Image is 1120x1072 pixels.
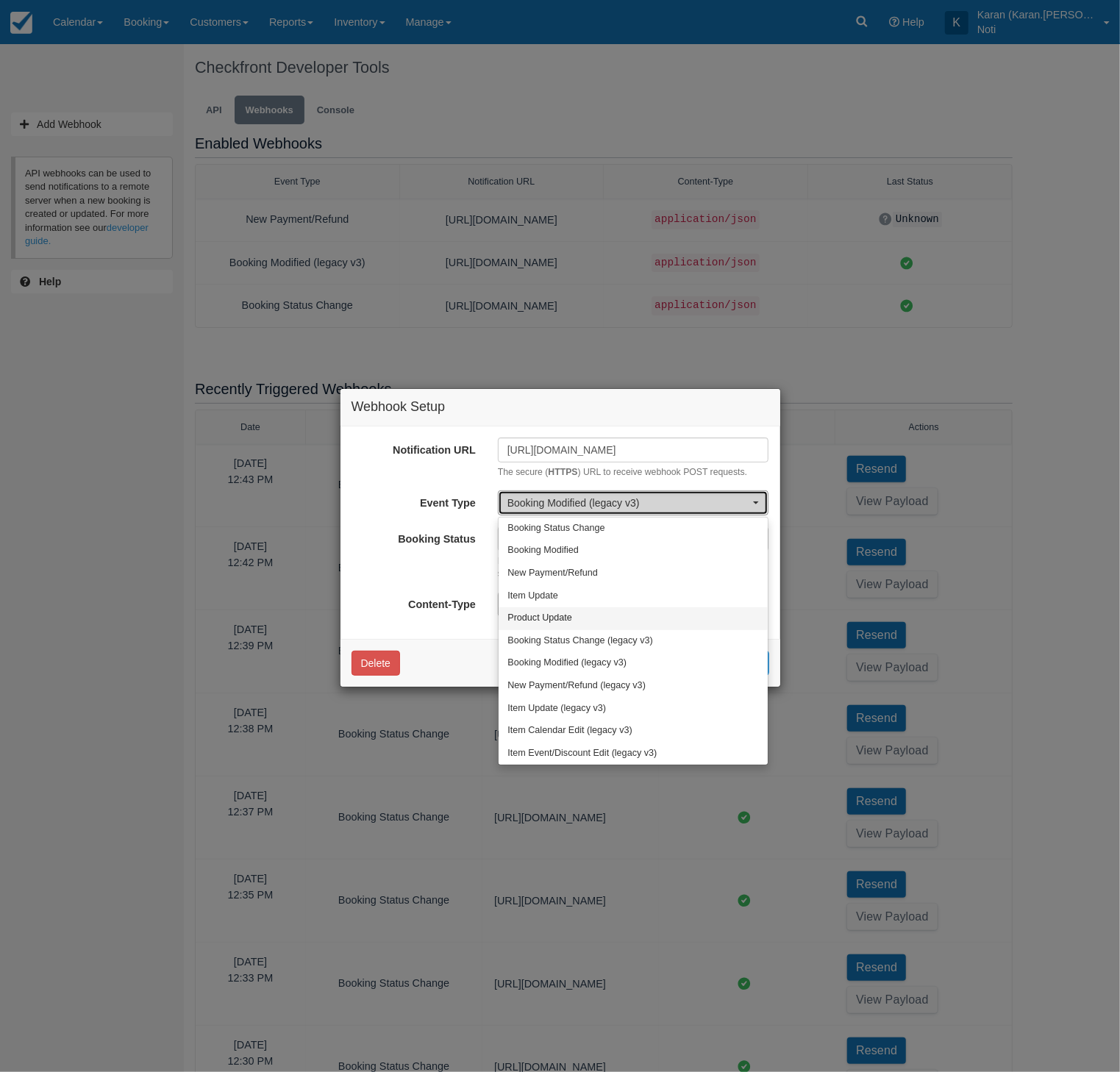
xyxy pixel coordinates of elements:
p: The secure ( ) URL to receive webhook POST requests. [498,466,747,479]
span: Item Update [507,590,558,603]
label: Content-Type [340,592,487,612]
span: Booking Modified [507,544,579,557]
button: Delete [352,651,400,676]
span: Booking Status Change (legacy v3) [507,635,652,648]
span: Item Update (legacy v3) [507,702,606,715]
strong: HTTPS [549,467,578,477]
span: Booking Modified (legacy v3) [507,496,750,510]
label: Booking Status [340,526,487,547]
button: Booking Modified (legacy v3) [498,490,769,515]
h4: Webhook Setup [352,400,769,415]
span: Item Calendar Edit (legacy v3) [507,724,632,737]
label: Notification URL [340,437,487,458]
span: Booking Modified (legacy v3) [507,657,627,670]
span: New Payment/Refund [507,567,598,580]
span: Product Update [507,612,572,625]
label: Event Type [340,490,487,511]
span: New Payment/Refund (legacy v3) [507,679,646,693]
span: Booking Status Change [507,522,604,535]
input: https:// [498,437,769,462]
span: Item Event/Discount Edit (legacy v3) [507,747,657,760]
